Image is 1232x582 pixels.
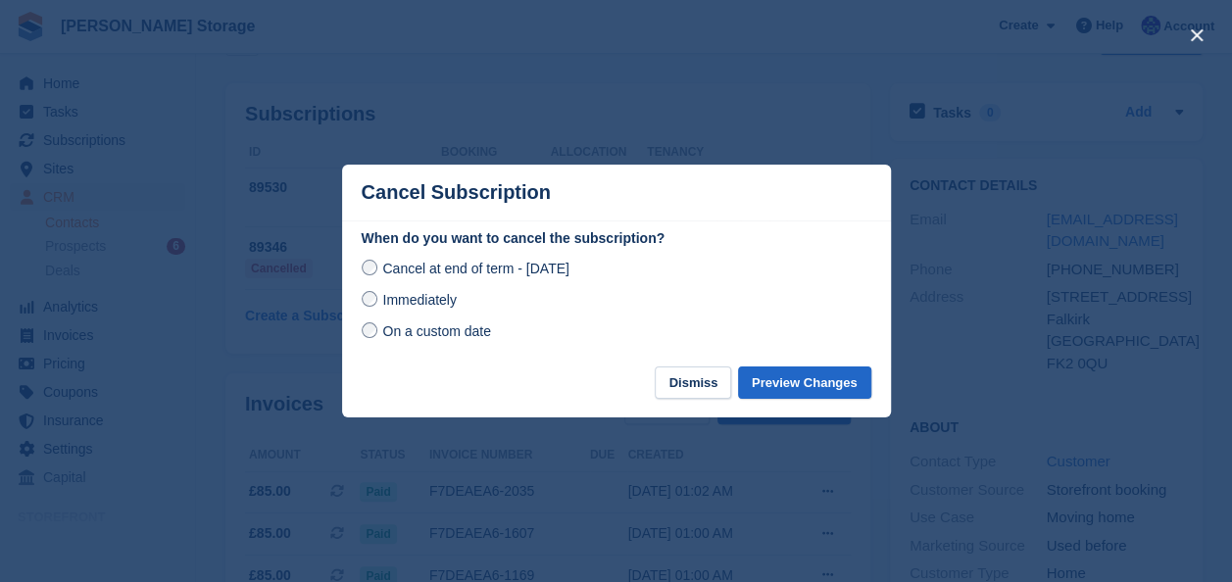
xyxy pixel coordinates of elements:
input: On a custom date [362,322,377,338]
button: Dismiss [655,366,731,399]
input: Cancel at end of term - [DATE] [362,260,377,275]
span: Immediately [382,292,456,308]
input: Immediately [362,291,377,307]
label: When do you want to cancel the subscription? [362,228,871,249]
button: Preview Changes [738,366,871,399]
p: Cancel Subscription [362,181,551,204]
button: close [1181,20,1212,51]
span: Cancel at end of term - [DATE] [382,261,568,276]
span: On a custom date [382,323,491,339]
